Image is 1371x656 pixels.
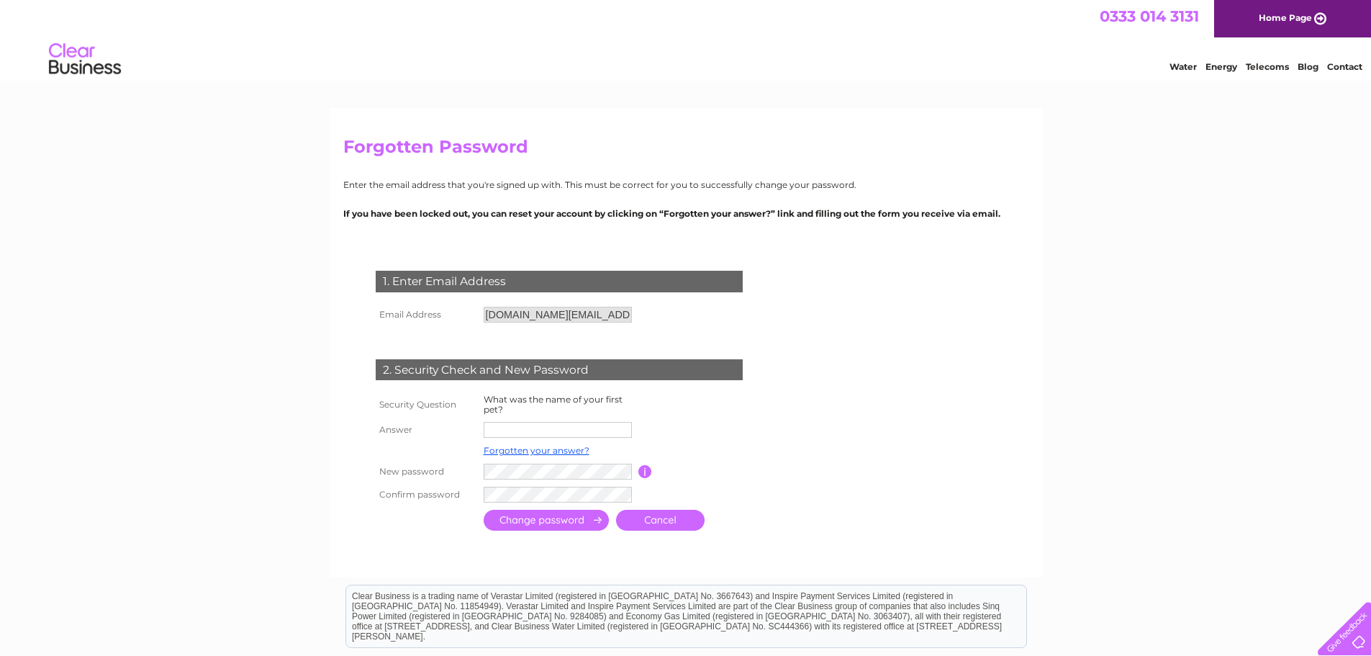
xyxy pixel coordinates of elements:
label: What was the name of your first pet? [484,394,623,415]
p: Enter the email address that you're signed up with. This must be correct for you to successfully ... [343,178,1028,192]
input: Submit [484,510,609,531]
div: 1. Enter Email Address [376,271,743,292]
div: Clear Business is a trading name of Verastar Limited (registered in [GEOGRAPHIC_DATA] No. 3667643... [346,8,1026,70]
p: If you have been locked out, you can reset your account by clicking on “Forgotten your answer?” l... [343,207,1028,220]
h2: Forgotten Password [343,137,1028,164]
a: Energy [1205,61,1237,72]
a: Forgotten your answer? [484,445,589,456]
th: Confirm password [372,483,480,506]
a: Telecoms [1246,61,1289,72]
th: Email Address [372,303,480,326]
a: Blog [1298,61,1318,72]
a: 0333 014 3131 [1100,7,1199,25]
th: Security Question [372,391,480,418]
a: Water [1169,61,1197,72]
a: Contact [1327,61,1362,72]
th: Answer [372,418,480,441]
th: New password [372,460,480,483]
a: Cancel [616,510,705,531]
img: logo.png [48,37,122,81]
div: 2. Security Check and New Password [376,359,743,381]
input: Information [638,465,652,478]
